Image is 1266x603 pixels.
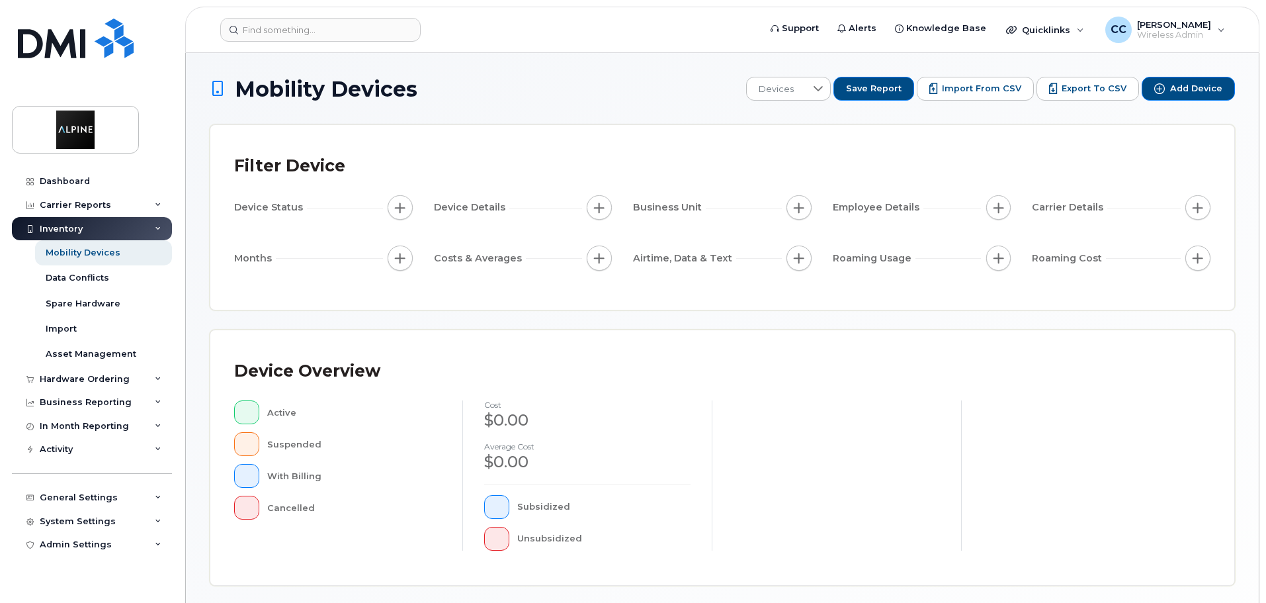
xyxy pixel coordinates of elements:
span: Months [234,252,276,265]
span: Mobility Devices [235,77,417,101]
span: Roaming Usage [833,252,915,265]
div: $0.00 [484,409,691,432]
button: Export to CSV [1036,77,1139,101]
div: Suspended [267,432,442,456]
span: Carrier Details [1032,201,1107,214]
span: Business Unit [633,201,706,214]
h4: cost [484,400,691,409]
div: Active [267,400,442,424]
span: Employee Details [833,201,923,214]
span: Device Details [434,201,509,214]
div: Filter Device [234,149,345,183]
div: Subsidized [517,495,691,519]
span: Import from CSV [942,83,1021,95]
button: Save Report [833,77,914,101]
span: Add Device [1170,83,1222,95]
button: Import from CSV [917,77,1034,101]
div: Device Overview [234,354,380,389]
span: Roaming Cost [1032,252,1106,265]
div: Cancelled [267,496,442,520]
h4: Average cost [484,442,691,451]
span: Device Status [234,201,307,214]
span: Airtime, Data & Text [633,252,736,265]
span: Devices [747,77,806,101]
button: Add Device [1142,77,1235,101]
div: Unsubsidized [517,527,691,551]
span: Save Report [846,83,902,95]
div: $0.00 [484,451,691,473]
span: Export to CSV [1062,83,1126,95]
div: With Billing [267,464,442,488]
span: Costs & Averages [434,252,526,265]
